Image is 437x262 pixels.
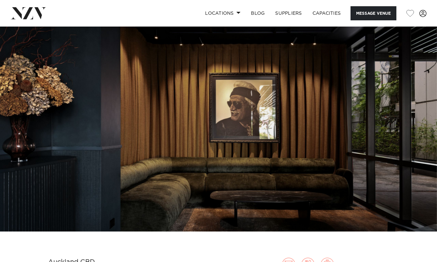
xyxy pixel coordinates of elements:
[351,6,396,20] button: Message Venue
[10,7,46,19] img: nzv-logo.png
[200,6,246,20] a: Locations
[307,6,346,20] a: Capacities
[270,6,307,20] a: SUPPLIERS
[246,6,270,20] a: BLOG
